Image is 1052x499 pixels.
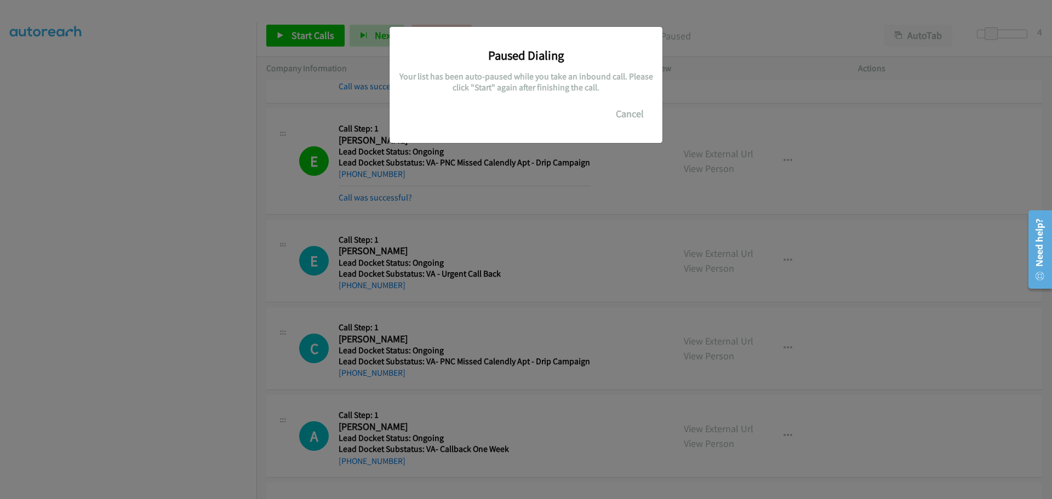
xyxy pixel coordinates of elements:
[605,103,654,125] button: Cancel
[398,71,654,93] h5: Your list has been auto-paused while you take an inbound call. Please click "Start" again after f...
[398,48,654,63] h3: Paused Dialing
[1020,206,1052,293] iframe: Resource Center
